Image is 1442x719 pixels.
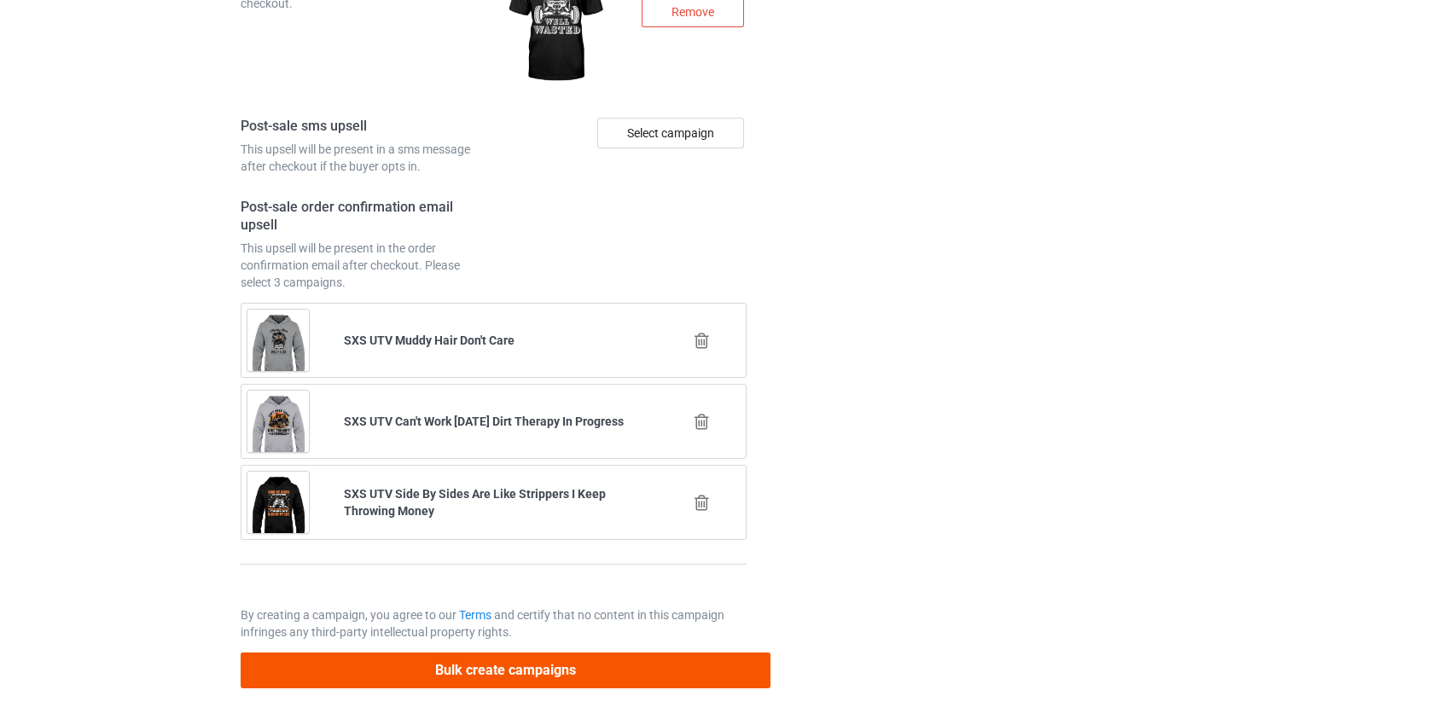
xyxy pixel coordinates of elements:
h4: Post-sale sms upsell [241,118,488,136]
div: Select campaign [597,118,744,148]
b: SXS UTV Side By Sides Are Like Strippers I Keep Throwing Money [344,487,606,518]
a: Terms [459,608,491,622]
div: This upsell will be present in a sms message after checkout if the buyer opts in. [241,141,488,175]
h4: Post-sale order confirmation email upsell [241,199,488,234]
b: SXS UTV Muddy Hair Don't Care [344,333,515,347]
div: This upsell will be present in the order confirmation email after checkout. Please select 3 campa... [241,240,488,291]
b: SXS UTV Can't Work [DATE] Dirt Therapy In Progress [344,415,624,428]
button: Bulk create campaigns [241,652,771,687]
p: By creating a campaign, you agree to our and certify that no content in this campaign infringes a... [241,606,747,641]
